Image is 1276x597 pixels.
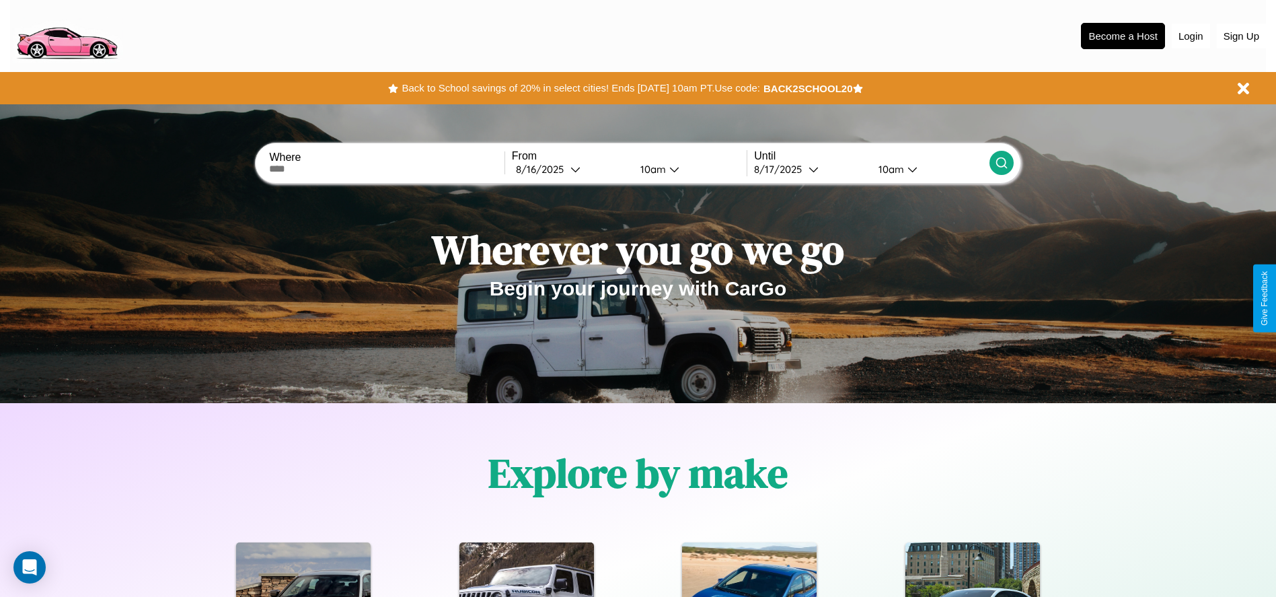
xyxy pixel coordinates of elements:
[868,162,989,176] button: 10am
[269,151,504,164] label: Where
[512,162,630,176] button: 8/16/2025
[512,150,747,162] label: From
[1172,24,1210,48] button: Login
[630,162,747,176] button: 10am
[1217,24,1266,48] button: Sign Up
[488,446,788,501] h1: Explore by make
[10,7,123,63] img: logo
[763,83,853,94] b: BACK2SCHOOL20
[398,79,763,98] button: Back to School savings of 20% in select cities! Ends [DATE] 10am PT.Use code:
[634,163,669,176] div: 10am
[872,163,907,176] div: 10am
[1260,271,1269,326] div: Give Feedback
[1081,23,1165,49] button: Become a Host
[754,150,989,162] label: Until
[516,163,570,176] div: 8 / 16 / 2025
[754,163,809,176] div: 8 / 17 / 2025
[13,551,46,584] div: Open Intercom Messenger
